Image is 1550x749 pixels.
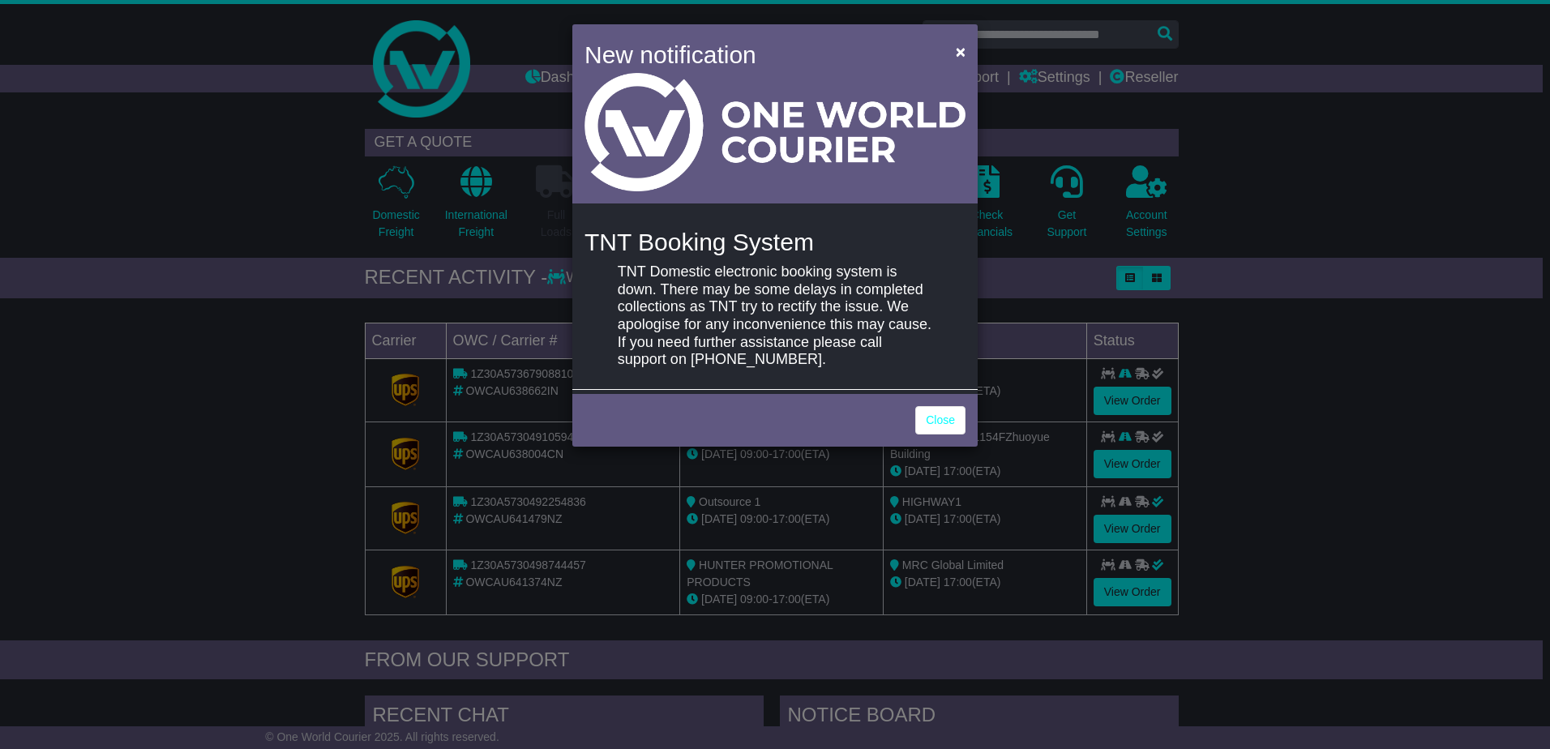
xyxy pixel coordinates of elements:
button: Close [948,35,974,68]
img: Light [584,73,966,191]
h4: New notification [584,36,932,73]
p: TNT Domestic electronic booking system is down. There may be some delays in completed collections... [618,263,932,369]
h4: TNT Booking System [584,229,966,255]
span: × [956,42,966,61]
a: Close [915,406,966,434]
